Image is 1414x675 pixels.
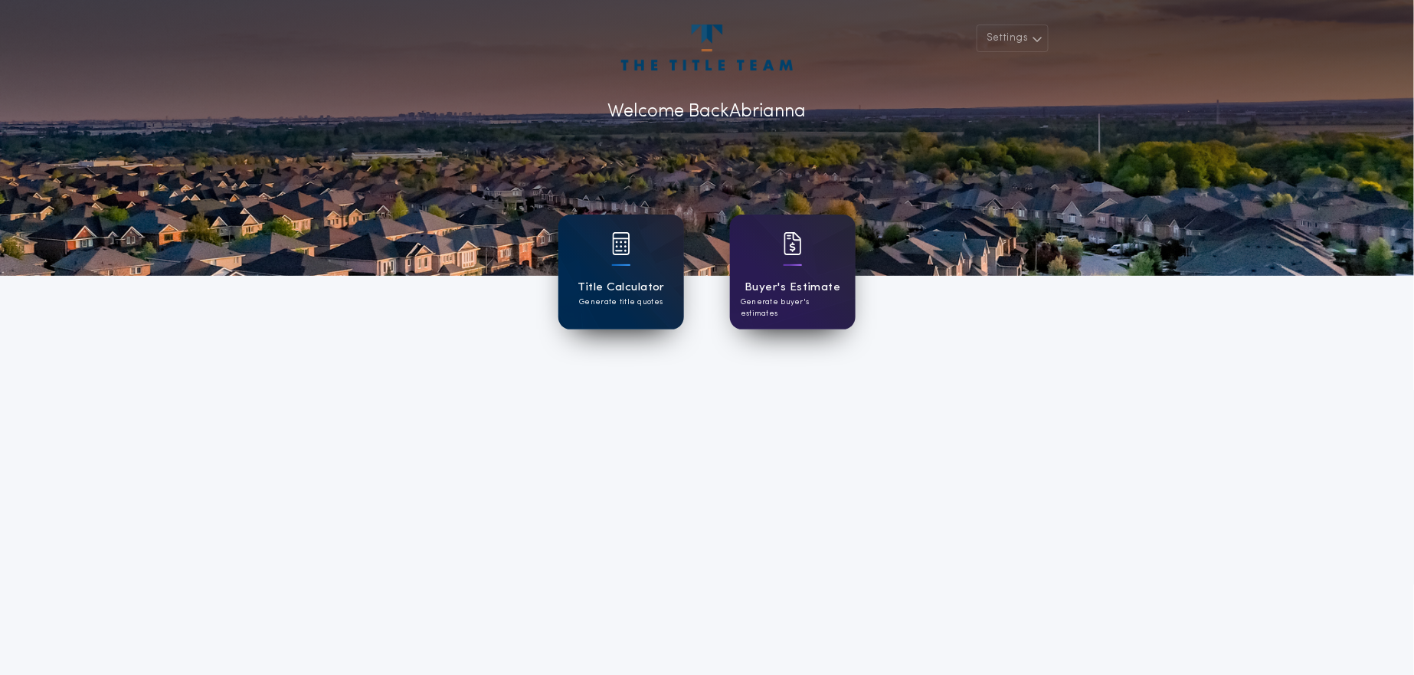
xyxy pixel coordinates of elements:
p: Generate buyer's estimates [741,297,845,319]
h1: Title Calculator [578,279,665,297]
a: card iconTitle CalculatorGenerate title quotes [558,215,684,329]
p: Welcome Back Abrianna [608,98,807,126]
img: card icon [784,232,802,255]
img: card icon [612,232,630,255]
p: Generate title quotes [579,297,663,308]
button: Settings [977,25,1049,52]
a: card iconBuyer's EstimateGenerate buyer's estimates [730,215,856,329]
img: account-logo [621,25,793,70]
h1: Buyer's Estimate [745,279,840,297]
